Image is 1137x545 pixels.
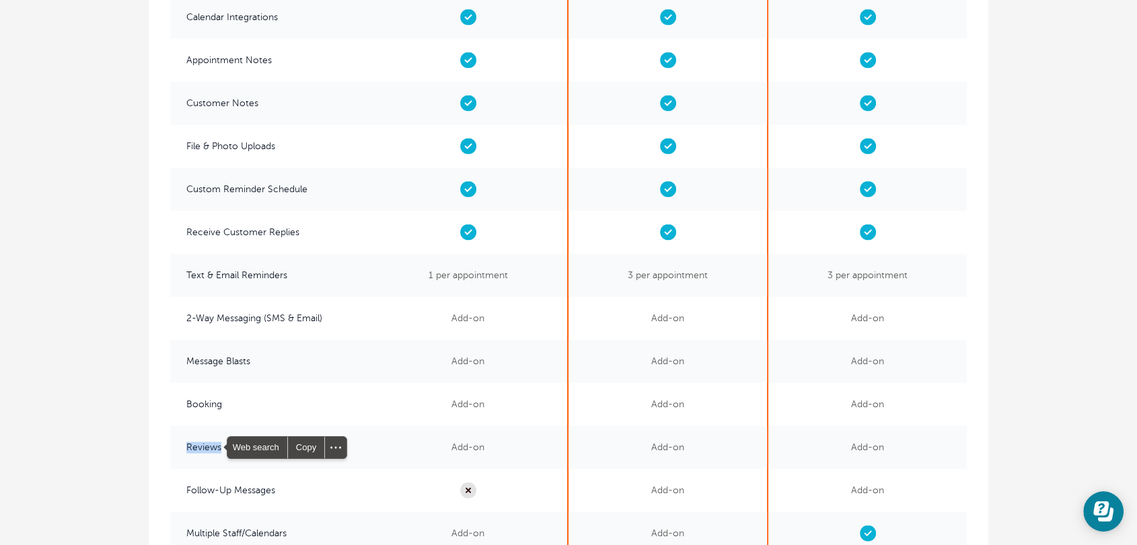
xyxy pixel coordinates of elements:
[170,340,369,383] span: Message Blasts
[768,254,967,297] span: 3 per appointment
[568,254,767,297] span: 3 per appointment
[369,297,567,340] span: Add-on
[170,125,369,168] span: File & Photo Uploads
[568,426,767,469] span: Add-on
[568,469,767,512] span: Add-on
[170,383,369,426] span: Booking
[768,469,967,512] span: Add-on
[369,383,567,426] span: Add-on
[768,297,967,340] span: Add-on
[768,383,967,426] span: Add-on
[369,426,567,469] span: Add-on
[170,211,369,254] span: Receive Customer Replies
[768,426,967,469] span: Add-on
[568,383,767,426] span: Add-on
[369,340,567,383] span: Add-on
[170,82,369,125] span: Customer Notes
[369,254,567,297] span: 1 per appointment
[170,469,369,512] span: Follow-Up Messages
[170,297,369,340] span: 2-Way Messaging (SMS & Email)
[170,254,369,297] span: Text & Email Reminders
[170,426,369,469] span: Reviews
[170,39,369,82] span: Appointment Notes
[568,297,767,340] span: Add-on
[227,437,287,458] span: Web search
[170,168,369,211] span: Custom Reminder Schedule
[568,340,767,383] span: Add-on
[768,340,967,383] span: Add-on
[1083,491,1124,532] iframe: Resource center
[288,437,324,458] div: Copy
